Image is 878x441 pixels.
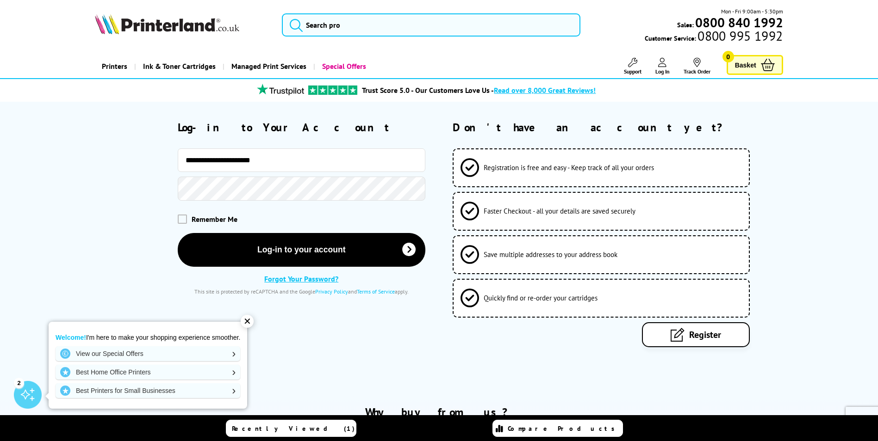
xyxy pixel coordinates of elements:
[453,120,783,135] h2: Don't have an account yet?
[315,288,348,295] a: Privacy Policy
[313,55,373,78] a: Special Offers
[134,55,223,78] a: Ink & Toner Cartridges
[484,163,654,172] span: Registration is free and easy - Keep track of all your orders
[56,334,86,341] strong: Welcome!
[624,58,641,75] a: Support
[695,14,783,31] b: 0800 840 1992
[494,86,596,95] span: Read over 8,000 Great Reviews!
[721,7,783,16] span: Mon - Fri 9:00am - 5:30pm
[226,420,356,437] a: Recently Viewed (1)
[192,214,237,224] span: Remember Me
[357,288,395,295] a: Terms of Service
[484,294,598,302] span: Quickly find or re-order your cartridges
[727,55,783,75] a: Basket 0
[696,31,783,40] span: 0800 995 1992
[492,420,623,437] a: Compare Products
[642,322,750,347] a: Register
[178,233,425,267] button: Log-in to your account
[56,365,240,380] a: Best Home Office Printers
[694,18,783,27] a: 0800 840 1992
[178,120,425,135] h2: Log-in to Your Account
[655,68,670,75] span: Log In
[56,333,240,342] p: I'm here to make your shopping experience smoother.
[362,86,596,95] a: Trust Score 5.0 - Our Customers Love Us -Read over 8,000 Great Reviews!
[95,14,270,36] a: Printerland Logo
[684,58,710,75] a: Track Order
[56,383,240,398] a: Best Printers for Small Businesses
[508,424,620,433] span: Compare Products
[241,315,254,328] div: ✕
[232,424,355,433] span: Recently Viewed (1)
[689,329,721,341] span: Register
[484,250,617,259] span: Save multiple addresses to your address book
[253,84,308,95] img: trustpilot rating
[95,14,239,34] img: Printerland Logo
[722,51,734,62] span: 0
[655,58,670,75] a: Log In
[56,346,240,361] a: View our Special Offers
[624,68,641,75] span: Support
[95,55,134,78] a: Printers
[282,13,580,37] input: Search pro
[484,207,635,215] span: Faster Checkout - all your details are saved securely
[95,405,783,419] h2: Why buy from us?
[645,31,783,43] span: Customer Service:
[264,274,338,283] a: Forgot Your Password?
[223,55,313,78] a: Managed Print Services
[308,86,357,95] img: trustpilot rating
[178,288,425,295] div: This site is protected by reCAPTCHA and the Google and apply.
[735,59,756,71] span: Basket
[143,55,216,78] span: Ink & Toner Cartridges
[14,378,24,388] div: 2
[677,20,694,29] span: Sales:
